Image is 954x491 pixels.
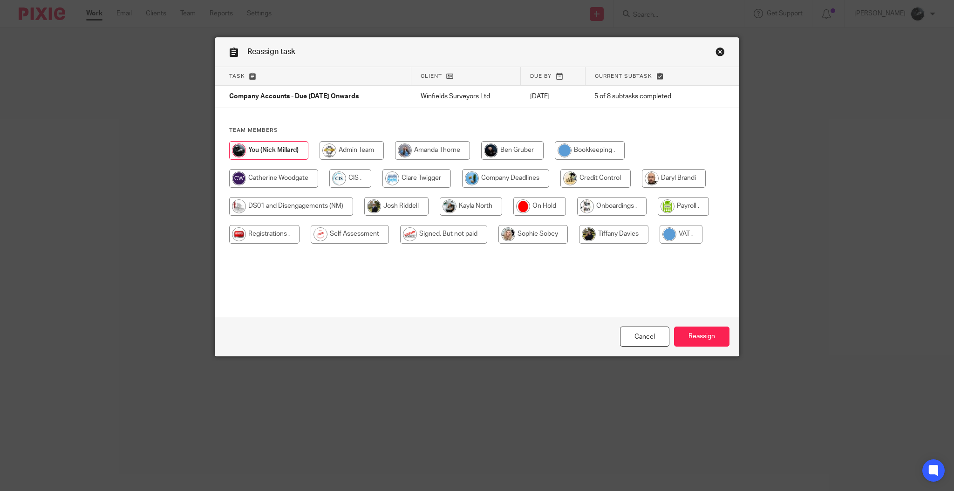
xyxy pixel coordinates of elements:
a: Close this dialog window [620,327,669,347]
span: Due by [530,74,552,79]
p: Winfields Surveyors Ltd [421,92,511,101]
span: Current subtask [595,74,652,79]
span: Task [229,74,245,79]
span: Company Accounts - Due [DATE] Onwards [229,94,359,100]
p: [DATE] [530,92,576,101]
span: Client [421,74,442,79]
h4: Team members [229,127,725,134]
a: Close this dialog window [715,47,725,60]
td: 5 of 8 subtasks completed [585,86,704,108]
input: Reassign [674,327,729,347]
span: Reassign task [247,48,295,55]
